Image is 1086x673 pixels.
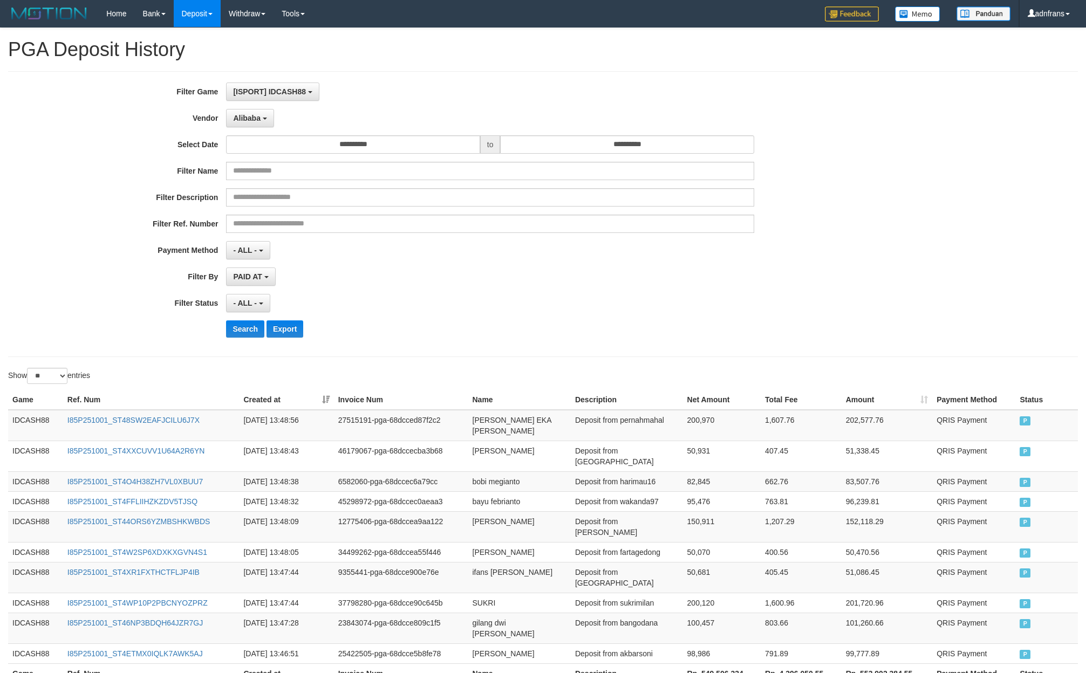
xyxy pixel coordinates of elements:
td: ifans [PERSON_NAME] [468,562,571,593]
a: I85P251001_ST4WP10P2PBCNYOZPRZ [67,599,208,607]
td: 200,970 [683,410,761,441]
span: PAID [1020,619,1030,628]
td: Deposit from [PERSON_NAME] [571,511,683,542]
td: [DATE] 13:47:44 [239,562,333,593]
td: 98,986 [683,643,761,663]
td: bobi megianto [468,471,571,491]
img: panduan.png [957,6,1010,21]
td: 101,260.66 [842,613,933,643]
button: Export [267,320,303,338]
td: QRIS Payment [932,511,1015,542]
td: 27515191-pga-68dcced87f2c2 [334,410,468,441]
td: Deposit from pernahmahal [571,410,683,441]
td: 12775406-pga-68dccea9aa122 [334,511,468,542]
td: 34499262-pga-68dccea55f446 [334,542,468,562]
td: 200,120 [683,593,761,613]
td: [DATE] 13:48:09 [239,511,333,542]
td: 51,338.45 [842,441,933,471]
td: IDCASH88 [8,441,63,471]
a: I85P251001_ST4W2SP6XDXKXGVN4S1 [67,548,207,557]
td: Deposit from [GEOGRAPHIC_DATA] [571,562,683,593]
td: QRIS Payment [932,491,1015,511]
td: [PERSON_NAME] EKA [PERSON_NAME] [468,410,571,441]
td: 95,476 [683,491,761,511]
td: QRIS Payment [932,410,1015,441]
span: - ALL - [233,246,257,255]
th: Amount: activate to sort column ascending [842,390,933,410]
td: SUKRI [468,593,571,613]
span: PAID [1020,650,1030,659]
a: I85P251001_ST44ORS6YZMBSHKWBDS [67,517,210,526]
td: bayu febrianto [468,491,571,511]
img: Button%20Memo.svg [895,6,940,22]
select: Showentries [27,368,67,384]
td: [DATE] 13:48:56 [239,410,333,441]
button: - ALL - [226,241,270,259]
td: Deposit from akbarsoni [571,643,683,663]
td: IDCASH88 [8,542,63,562]
span: PAID [1020,478,1030,487]
img: MOTION_logo.png [8,5,90,22]
a: I85P251001_ST4O4H38ZH7VL0XBUU7 [67,477,203,486]
td: [DATE] 13:46:51 [239,643,333,663]
td: 23843074-pga-68dcce809c1f5 [334,613,468,643]
td: IDCASH88 [8,593,63,613]
td: [DATE] 13:47:28 [239,613,333,643]
td: 46179067-pga-68dccecba3b68 [334,441,468,471]
td: QRIS Payment [932,643,1015,663]
span: PAID [1020,416,1030,425]
td: [DATE] 13:48:38 [239,471,333,491]
td: 150,911 [683,511,761,542]
td: 1,207.29 [761,511,842,542]
td: 202,577.76 [842,410,933,441]
td: QRIS Payment [932,441,1015,471]
td: [DATE] 13:47:44 [239,593,333,613]
td: 25422505-pga-68dcce5b8fe78 [334,643,468,663]
td: 45298972-pga-68dccec0aeaa3 [334,491,468,511]
span: PAID [1020,447,1030,456]
td: 1,607.76 [761,410,842,441]
a: I85P251001_ST4FFLIIHZKZDV5TJSQ [67,497,197,506]
td: QRIS Payment [932,471,1015,491]
td: 1,600.96 [761,593,842,613]
img: Feedback.jpg [825,6,879,22]
td: QRIS Payment [932,542,1015,562]
td: Deposit from harimau16 [571,471,683,491]
td: 99,777.89 [842,643,933,663]
td: QRIS Payment [932,562,1015,593]
td: IDCASH88 [8,491,63,511]
td: 50,070 [683,542,761,562]
button: PAID AT [226,267,275,286]
td: 50,681 [683,562,761,593]
td: 83,507.76 [842,471,933,491]
button: [ISPORT] IDCASH88 [226,83,319,101]
td: 82,845 [683,471,761,491]
th: Total Fee [761,390,842,410]
span: - ALL - [233,299,257,307]
span: PAID [1020,498,1030,507]
td: 407.45 [761,441,842,471]
td: IDCASH88 [8,562,63,593]
th: Description [571,390,683,410]
td: QRIS Payment [932,613,1015,643]
span: PAID [1020,518,1030,527]
span: [ISPORT] IDCASH88 [233,87,306,96]
td: Deposit from wakanda97 [571,491,683,511]
td: 662.76 [761,471,842,491]
td: 6582060-pga-68dccec6a79cc [334,471,468,491]
td: 201,720.96 [842,593,933,613]
th: Game [8,390,63,410]
span: to [480,135,501,154]
h1: PGA Deposit History [8,39,1078,60]
button: Search [226,320,264,338]
span: PAID [1020,568,1030,578]
td: 152,118.29 [842,511,933,542]
a: I85P251001_ST46NP3BDQH64JZR7GJ [67,619,203,627]
td: [DATE] 13:48:43 [239,441,333,471]
td: 405.45 [761,562,842,593]
td: [PERSON_NAME] [468,542,571,562]
td: [DATE] 13:48:05 [239,542,333,562]
td: 400.56 [761,542,842,562]
th: Payment Method [932,390,1015,410]
span: Alibaba [233,114,261,122]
